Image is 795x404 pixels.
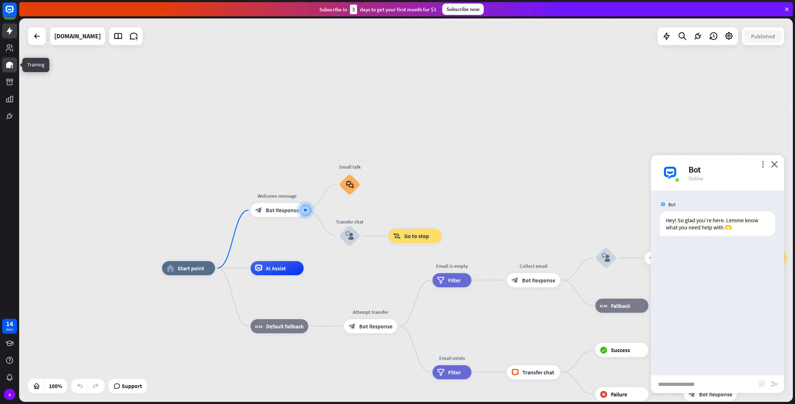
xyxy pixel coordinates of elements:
[166,264,174,272] i: home_2
[6,321,13,327] div: 14
[760,161,766,168] i: more_vert
[511,368,519,376] i: block_livechat
[346,181,353,189] i: block_faq
[602,254,610,262] i: block_user_input
[349,323,356,330] i: block_bot_response
[437,368,445,376] i: filter
[404,232,429,239] span: Go to step
[255,207,262,214] i: block_bot_response
[393,232,401,239] i: block_goto
[611,391,627,398] span: Failure
[600,302,607,309] i: block_fallback
[689,164,775,175] div: Bot
[689,391,696,398] i: block_bot_response
[611,302,630,309] span: Fallback
[427,262,477,269] div: Email is empty
[437,277,445,284] i: filter
[266,264,286,272] span: AI Assist
[47,380,64,392] div: 100%
[6,3,27,24] button: Open LiveChat chat widget
[501,262,565,269] div: Collect email
[511,277,519,284] i: block_bot_response
[600,346,607,354] i: block_success
[2,319,17,334] a: 14 days
[448,368,461,376] span: Filter
[266,323,304,330] span: Default fallback
[660,211,775,236] div: Hey! So glad you’re here. Lemme know what you need help with 🫶
[640,240,703,247] div: Thanks for email!
[350,5,357,14] div: 3
[54,27,101,45] div: socialstocks.co
[245,192,309,200] div: Welcome message
[339,309,402,316] div: Attempt transfer
[177,264,204,272] span: Start point
[758,380,766,387] i: block_attachment
[345,231,354,240] i: block_user_input
[122,380,142,392] span: Support
[448,277,461,284] span: Filter
[771,161,778,168] i: close
[689,175,775,182] div: Online
[600,391,607,398] i: block_failure
[771,380,779,388] i: send
[255,323,263,330] i: block_fallback
[611,346,630,354] span: Success
[334,163,366,170] div: Small talk
[4,389,15,400] div: A
[427,354,477,361] div: Email exists
[649,255,657,262] i: block_bot_response
[728,240,792,247] div: Go to "Transfer chat"
[668,201,676,208] span: Bot
[442,4,484,15] div: Subscribe now
[522,277,555,284] span: Bot Response
[359,323,393,330] span: Bot Response
[522,368,554,376] span: Transfer chat
[699,391,733,398] span: Bot Response
[6,327,13,332] div: days
[328,218,371,225] div: Transfer chat
[745,30,782,43] button: Published
[266,207,299,214] span: Bot Response
[319,5,437,14] div: Subscribe in days to get your first month for $1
